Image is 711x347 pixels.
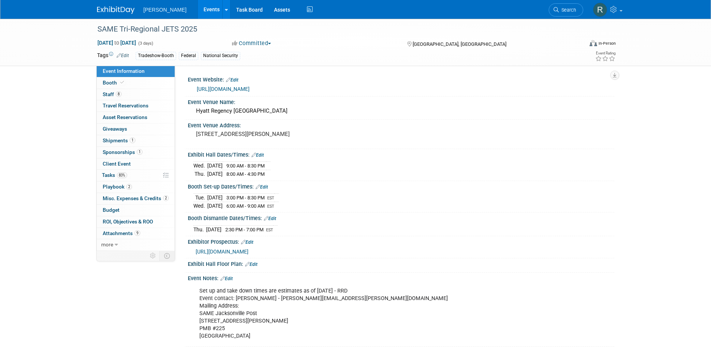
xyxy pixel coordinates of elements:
button: Committed [229,39,274,47]
div: Exhibit Hall Floor Plan: [188,258,614,268]
span: Shipments [103,137,135,143]
a: Shipments1 [97,135,175,146]
a: Misc. Expenses & Credits2 [97,193,175,204]
div: SAME Tri-Regional JETS 2025 [95,23,572,36]
span: EST [267,204,274,209]
span: to [113,40,120,46]
span: 9 [135,230,140,236]
td: Thu. [193,170,207,178]
a: Budget [97,205,175,216]
a: Giveaways [97,124,175,135]
span: 8:00 AM - 4:30 PM [226,171,265,177]
a: [URL][DOMAIN_NAME] [196,249,248,255]
span: 1 [130,137,135,143]
span: Client Event [103,161,131,167]
a: Tasks83% [97,170,175,181]
span: 2 [163,195,169,201]
span: 1 [137,149,142,155]
div: Event Venue Name: [188,97,614,106]
a: Edit [256,184,268,190]
span: EST [267,196,274,201]
div: Event Venue Address: [188,120,614,129]
span: Travel Reservations [103,103,148,109]
div: Exhibitor Prospectus: [188,236,614,246]
td: [DATE] [206,225,222,233]
img: Rebecca Deis [593,3,607,17]
span: Tasks [102,172,127,178]
div: Event Notes: [188,273,614,282]
span: Budget [103,207,120,213]
td: Wed. [193,202,207,210]
span: 2 [126,184,132,190]
div: Set up and take down times are estimates as of [DATE] - RRD Event contact: [PERSON_NAME] - [PERSO... [194,284,532,344]
div: National Security [201,52,240,60]
a: Search [549,3,583,17]
a: Event Information [97,66,175,77]
span: EST [266,228,273,232]
span: Booth [103,80,126,86]
img: ExhibitDay [97,6,135,14]
div: Hyatt Regency [GEOGRAPHIC_DATA] [193,105,609,117]
td: Wed. [193,162,207,170]
a: Client Event [97,158,175,170]
td: Toggle Event Tabs [159,251,175,261]
a: Sponsorships1 [97,147,175,158]
span: Attachments [103,230,140,236]
td: [DATE] [207,202,223,210]
img: Format-Inperson.png [590,40,597,46]
span: (3 days) [138,41,153,46]
span: 3:00 PM - 8:30 PM [226,195,265,201]
td: Tue. [193,194,207,202]
span: Asset Reservations [103,114,147,120]
span: [PERSON_NAME] [144,7,187,13]
a: Asset Reservations [97,112,175,123]
i: Booth reservation complete [120,80,124,84]
td: Thu. [193,225,206,233]
a: [URL][DOMAIN_NAME] [197,86,250,92]
a: Staff8 [97,89,175,100]
a: Edit [264,216,276,221]
a: more [97,239,175,250]
a: Edit [220,276,233,281]
a: Travel Reservations [97,100,175,112]
span: ROI, Objectives & ROO [103,219,153,225]
div: Federal [179,52,198,60]
td: [DATE] [207,162,223,170]
pre: [STREET_ADDRESS][PERSON_NAME] [196,131,357,137]
span: Misc. Expenses & Credits [103,195,169,201]
div: Event Rating [595,51,615,55]
a: Edit [245,262,257,267]
div: Booth Dismantle Dates/Times: [188,213,614,222]
a: Edit [226,77,238,83]
a: Playbook2 [97,181,175,193]
span: Sponsorships [103,149,142,155]
a: Edit [251,152,264,158]
div: Tradeshow-Booth [136,52,176,60]
td: Tags [97,51,129,60]
td: [DATE] [207,170,223,178]
div: Booth Set-up Dates/Times: [188,181,614,191]
a: Edit [117,53,129,58]
a: Edit [241,240,253,245]
div: Event Website: [188,74,614,84]
span: 9:00 AM - 8:30 PM [226,163,265,169]
span: Playbook [103,184,132,190]
span: 6:00 AM - 9:00 AM [226,203,265,209]
td: [DATE] [207,194,223,202]
a: Attachments9 [97,228,175,239]
span: Search [559,7,576,13]
a: ROI, Objectives & ROO [97,216,175,228]
span: Giveaways [103,126,127,132]
span: 83% [117,172,127,178]
span: Event Information [103,68,145,74]
div: Event Format [539,39,616,50]
span: more [101,241,113,247]
span: Staff [103,91,121,97]
span: [GEOGRAPHIC_DATA], [GEOGRAPHIC_DATA] [413,41,506,47]
a: Booth [97,77,175,89]
span: [DATE] [DATE] [97,39,136,46]
span: 2:30 PM - 7:00 PM [225,227,263,232]
td: Personalize Event Tab Strip [147,251,160,261]
span: 8 [116,91,121,97]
